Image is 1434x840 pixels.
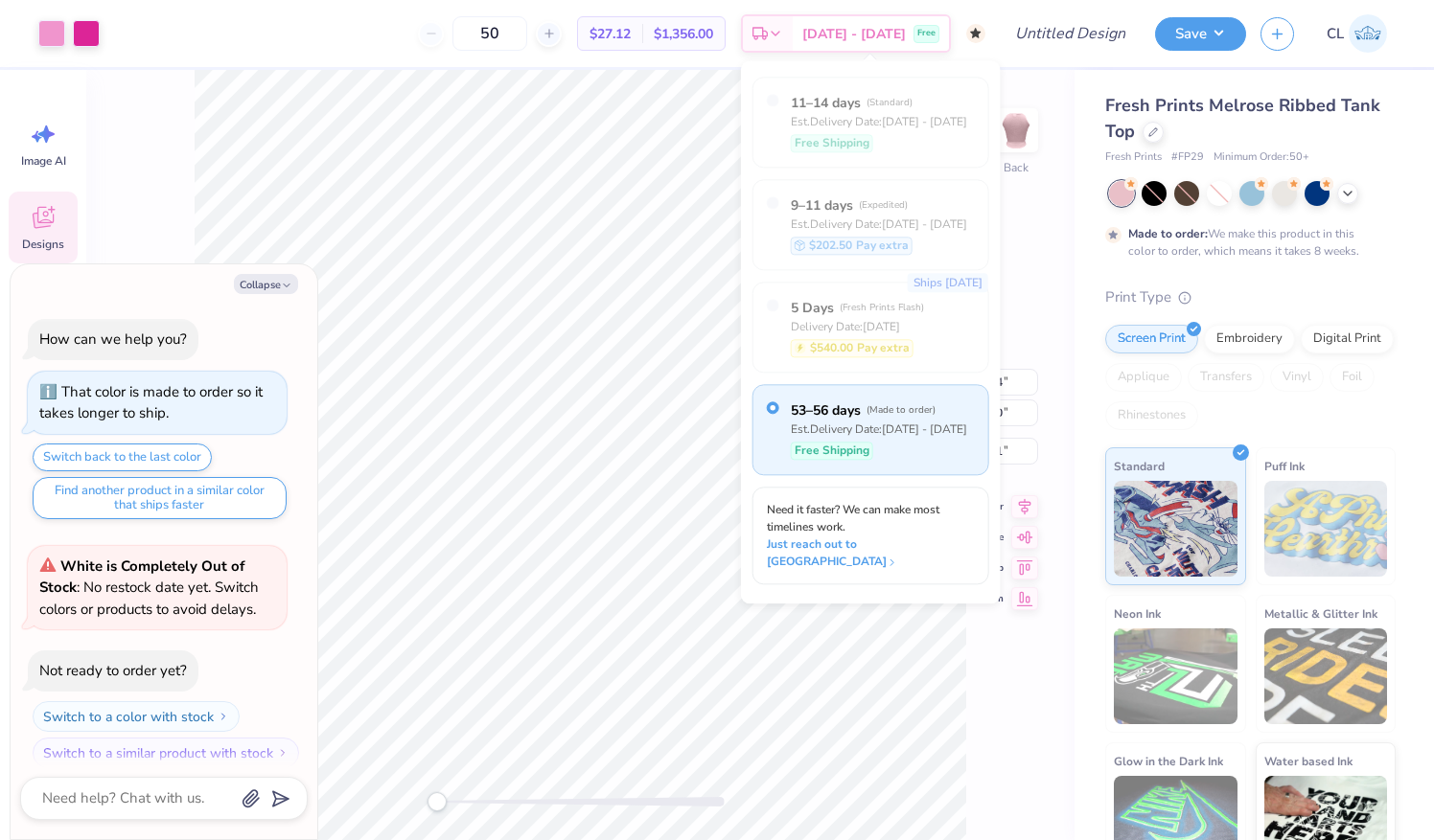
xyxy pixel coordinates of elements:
div: Foil [1330,363,1375,392]
span: Water based Ink [1264,751,1353,771]
div: That color is made to order so it takes longer to ship. [39,382,263,423]
span: : No restock date yet. Switch colors or products to avoid delays. [39,556,259,619]
span: Free Shipping [795,442,869,459]
div: Applique [1105,363,1182,392]
span: Need it faster? We can make most timelines work. [767,502,939,534]
button: Collapse [234,274,298,294]
div: Transfers [1188,363,1264,392]
span: Standard [1114,456,1165,476]
div: Digital Print [1301,325,1394,353]
input: – – [452,16,527,51]
strong: Made to order: [1128,226,1208,241]
span: 11–14 days [791,93,861,113]
span: Just reach out to [GEOGRAPHIC_DATA] [767,535,975,570]
button: Switch back to the last color [33,443,212,471]
div: Delivery Date: [DATE] [791,318,924,335]
span: $540.00 [810,339,853,356]
span: CL [1327,23,1344,45]
img: Switch to a similar product with stock [277,747,289,759]
button: Save [1155,17,1246,51]
button: Find another product in a similar color that ships faster [33,477,287,519]
span: Neon Ink [1114,603,1161,624]
span: ( Made to order ) [867,403,936,417]
span: $1,356.00 [654,24,713,44]
span: Glow in the Dark Ink [1114,751,1223,771]
button: Switch to a color with stock [33,701,240,732]
button: Switch to a similar product with stock [33,738,299,768]
input: Untitled Design [1000,14,1141,53]
span: 9–11 days [791,195,853,216]
img: Caroline Litchfield [1349,14,1387,53]
div: Pay extra [791,237,913,255]
a: CL [1318,14,1396,53]
div: We make this product in this color to order, which means it takes 8 weeks. [1128,225,1364,260]
div: Accessibility label [428,792,447,811]
span: Fresh Prints [1105,149,1162,166]
img: Puff Ink [1264,481,1388,577]
span: $202.50 [809,237,852,254]
div: Screen Print [1105,325,1198,353]
span: ( Expedited ) [859,198,908,212]
img: Neon Ink [1114,628,1237,724]
div: Rhinestones [1105,401,1198,430]
div: Embroidery [1204,325,1295,353]
span: [DATE] - [DATE] [802,24,906,44]
span: Free Shipping [795,134,869,151]
img: Back [997,111,1035,149]
span: Free [917,27,936,40]
div: How can we help you? [39,329,187,349]
img: Switch to a color with stock [218,711,229,722]
div: Print Type [1105,286,1396,308]
span: Puff Ink [1264,456,1305,476]
span: Image AI [21,153,66,169]
strong: White is Completely Out of Stock [39,556,244,598]
span: Metallic & Glitter Ink [1264,603,1377,624]
div: Pay extra [791,339,914,357]
span: Minimum Order: 50 + [1214,149,1309,166]
span: $27.12 [590,24,631,44]
span: 53–56 days [791,400,861,420]
div: Vinyl [1270,363,1324,392]
span: Designs [22,237,64,252]
span: ( Standard ) [867,96,913,109]
div: Est. Delivery Date: [DATE] - [DATE] [791,216,967,233]
div: Est. Delivery Date: [DATE] - [DATE] [791,420,967,438]
span: ( Fresh Prints Flash ) [840,301,924,314]
div: Est. Delivery Date: [DATE] - [DATE] [791,113,967,130]
img: Metallic & Glitter Ink [1264,628,1388,724]
img: Standard [1114,481,1237,577]
span: 5 Days [791,298,834,318]
span: Fresh Prints Melrose Ribbed Tank Top [1105,94,1380,143]
div: Back [1004,159,1029,176]
div: Not ready to order yet? [39,661,187,680]
span: # FP29 [1171,149,1204,166]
